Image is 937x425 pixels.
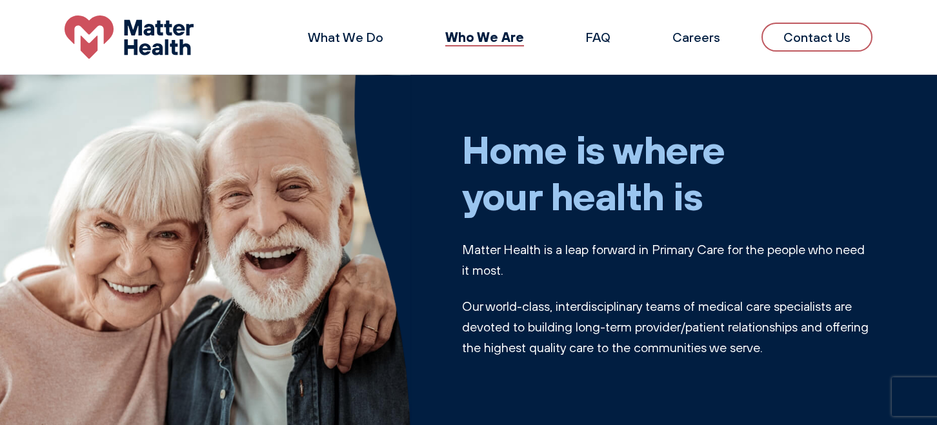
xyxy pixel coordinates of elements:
a: Who We Are [445,28,524,45]
a: FAQ [586,29,610,45]
h1: Home is where your health is [462,126,872,219]
a: What We Do [308,29,383,45]
a: Careers [672,29,720,45]
p: Our world-class, interdisciplinary teams of medical care specialists are devoted to building long... [462,296,872,358]
a: Contact Us [761,23,872,52]
p: Matter Health is a leap forward in Primary Care for the people who need it most. [462,239,872,281]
